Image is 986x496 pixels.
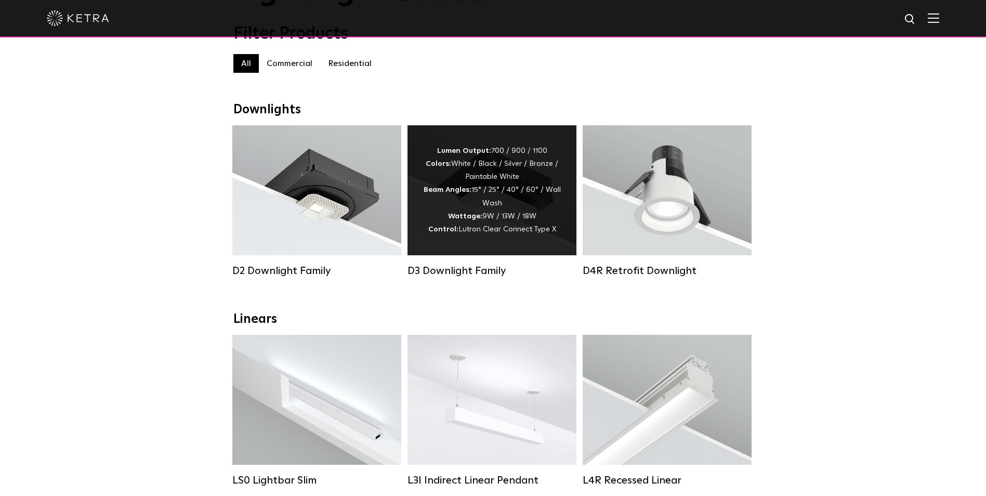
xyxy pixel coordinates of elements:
a: D3 Downlight Family Lumen Output:700 / 900 / 1100Colors:White / Black / Silver / Bronze / Paintab... [407,125,576,277]
strong: Beam Angles: [424,186,471,193]
div: D3 Downlight Family [407,265,576,277]
a: LS0 Lightbar Slim Lumen Output:200 / 350Colors:White / BlackControl:X96 Controller [232,335,401,487]
strong: Lumen Output: [437,147,491,154]
a: D4R Retrofit Downlight Lumen Output:800Colors:White / BlackBeam Angles:15° / 25° / 40° / 60°Watta... [583,125,752,277]
span: Lutron Clear Connect Type X [458,226,556,233]
img: search icon [904,13,917,26]
div: 700 / 900 / 1100 White / Black / Silver / Bronze / Paintable White 15° / 25° / 40° / 60° / Wall W... [423,145,561,236]
div: D2 Downlight Family [232,265,401,277]
a: L3I Indirect Linear Pendant Lumen Output:400 / 600 / 800 / 1000Housing Colors:White / BlackContro... [407,335,576,487]
strong: Control: [428,226,458,233]
img: ketra-logo-2019-white [47,10,109,26]
div: Linears [233,312,753,327]
div: L4R Recessed Linear [583,474,752,487]
a: D2 Downlight Family Lumen Output:1200Colors:White / Black / Gloss Black / Silver / Bronze / Silve... [232,125,401,277]
div: L3I Indirect Linear Pendant [407,474,576,487]
img: Hamburger%20Nav.svg [928,13,939,23]
label: Residential [320,54,379,73]
strong: Colors: [426,160,451,167]
a: L4R Recessed Linear Lumen Output:400 / 600 / 800 / 1000Colors:White / BlackControl:Lutron Clear C... [583,335,752,487]
div: LS0 Lightbar Slim [232,474,401,487]
label: Commercial [259,54,320,73]
div: Downlights [233,102,753,118]
label: All [233,54,259,73]
div: D4R Retrofit Downlight [583,265,752,277]
strong: Wattage: [448,213,482,220]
